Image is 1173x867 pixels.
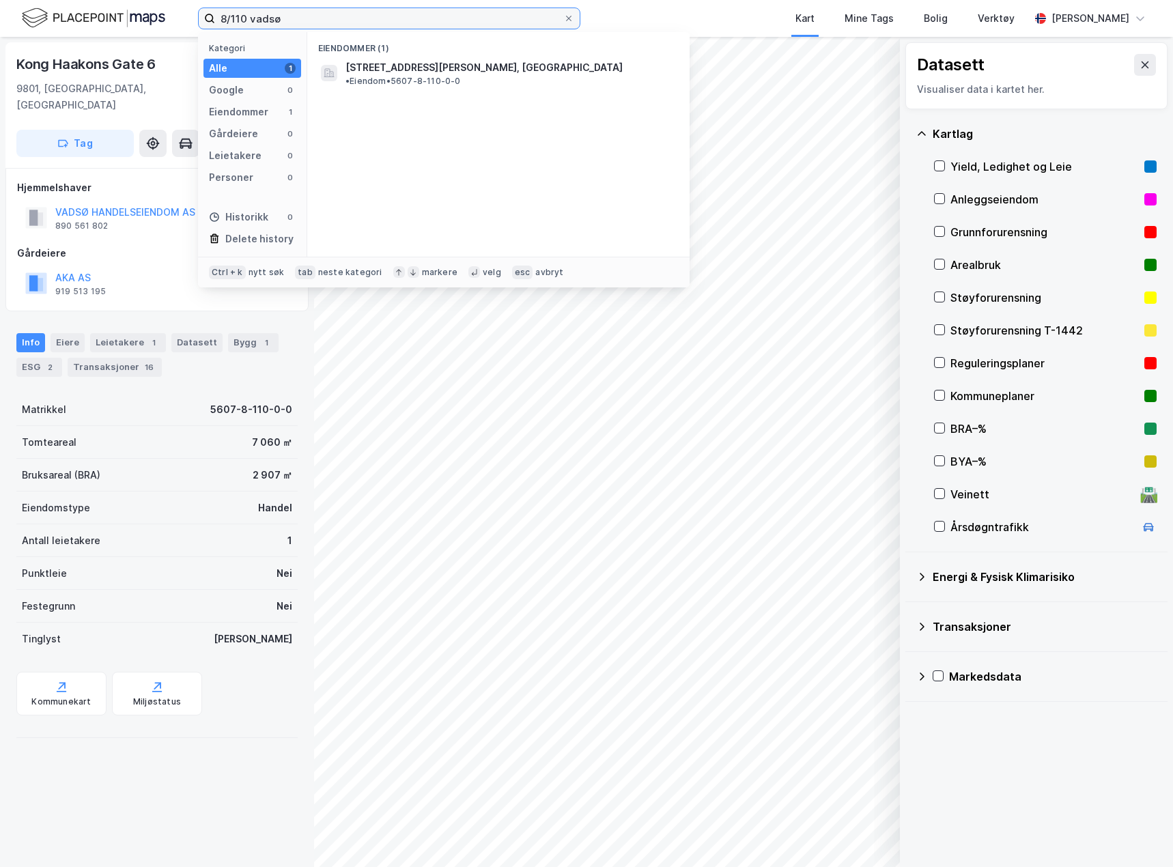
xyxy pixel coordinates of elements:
div: Festegrunn [22,598,75,614]
div: Datasett [171,333,223,352]
div: 890 561 802 [55,221,108,231]
div: Gårdeiere [209,126,258,142]
div: Støyforurensning [950,289,1139,306]
div: 5607-8-110-0-0 [210,401,292,418]
div: Antall leietakere [22,532,100,549]
button: Tag [16,130,134,157]
div: [PERSON_NAME] [1051,10,1129,27]
div: Google [209,82,244,98]
div: 2 [43,360,57,374]
div: Yield, Ledighet og Leie [950,158,1139,175]
div: 1 [259,336,273,350]
div: Mine Tags [845,10,894,27]
div: Delete history [225,231,294,247]
div: 1 [285,106,296,117]
div: Kommuneplaner [950,388,1139,404]
div: Ctrl + k [209,266,246,279]
div: Verktøy [978,10,1015,27]
div: Eiendomstype [22,500,90,516]
div: Miljøstatus [133,696,181,707]
div: 0 [285,150,296,161]
div: neste kategori [318,267,382,278]
input: Søk på adresse, matrikkel, gårdeiere, leietakere eller personer [215,8,563,29]
div: markere [422,267,457,278]
div: 1 [287,532,292,549]
div: Transaksjoner [933,619,1157,635]
div: Nei [277,598,292,614]
div: Kategori [209,43,301,53]
div: 0 [285,172,296,183]
div: Handel [258,500,292,516]
div: Veinett [950,486,1135,502]
div: Støyforurensning T-1442 [950,322,1139,339]
div: Tinglyst [22,631,61,647]
div: 919 513 195 [55,286,106,297]
div: Alle [209,60,227,76]
div: Kartlag [933,126,1157,142]
div: nytt søk [249,267,285,278]
div: 🛣️ [1140,485,1158,503]
div: 2 907 ㎡ [253,467,292,483]
div: 0 [285,85,296,96]
div: 1 [147,336,160,350]
div: Leietakere [209,147,262,164]
div: velg [483,267,501,278]
div: BYA–% [950,453,1139,470]
div: Grunnforurensning [950,224,1139,240]
div: Personer [209,169,253,186]
div: Datasett [917,54,985,76]
span: • [345,76,350,86]
div: Eiendommer [209,104,268,120]
div: 16 [142,360,156,374]
div: Historikk [209,209,268,225]
div: 0 [285,128,296,139]
div: Kommunekart [31,696,91,707]
div: [PERSON_NAME] [214,631,292,647]
div: Markedsdata [949,668,1157,685]
div: Leietakere [90,333,166,352]
div: 9801, [GEOGRAPHIC_DATA], [GEOGRAPHIC_DATA] [16,81,239,113]
div: tab [295,266,315,279]
div: Kart [795,10,815,27]
div: BRA–% [950,421,1139,437]
div: Gårdeiere [17,245,297,261]
div: Transaksjoner [68,358,162,377]
div: Nei [277,565,292,582]
div: Kong Haakons Gate 6 [16,53,158,75]
div: Årsdøgntrafikk [950,519,1135,535]
div: Energi & Fysisk Klimarisiko [933,569,1157,585]
span: [STREET_ADDRESS][PERSON_NAME], [GEOGRAPHIC_DATA] [345,59,623,76]
div: Eiere [51,333,85,352]
div: Bygg [228,333,279,352]
div: Anleggseiendom [950,191,1139,208]
div: 0 [285,212,296,223]
div: Reguleringsplaner [950,355,1139,371]
iframe: Chat Widget [1105,801,1173,867]
div: Info [16,333,45,352]
div: esc [512,266,533,279]
div: 1 [285,63,296,74]
img: logo.f888ab2527a4732fd821a326f86c7f29.svg [22,6,165,30]
div: avbryt [535,267,563,278]
div: Bolig [924,10,948,27]
div: Kontrollprogram for chat [1105,801,1173,867]
div: Punktleie [22,565,67,582]
div: Visualiser data i kartet her. [917,81,1156,98]
div: Eiendommer (1) [307,32,690,57]
div: Matrikkel [22,401,66,418]
span: Eiendom • 5607-8-110-0-0 [345,76,461,87]
div: Arealbruk [950,257,1139,273]
div: Tomteareal [22,434,76,451]
div: ESG [16,358,62,377]
div: Bruksareal (BRA) [22,467,100,483]
div: 7 060 ㎡ [252,434,292,451]
div: Hjemmelshaver [17,180,297,196]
